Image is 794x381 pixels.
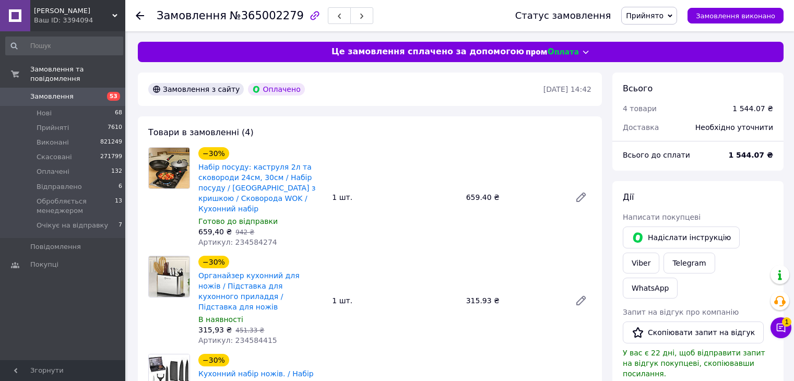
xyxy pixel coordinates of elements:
[115,109,122,118] span: 68
[37,152,72,162] span: Скасовані
[623,227,740,248] button: Надіслати інструкцію
[688,8,784,23] button: Замовлення виконано
[198,147,229,160] div: −30%
[623,151,690,159] span: Всього до сплати
[696,12,775,20] span: Замовлення виконано
[328,190,461,205] div: 1 шт.
[623,104,657,113] span: 4 товари
[623,192,634,202] span: Дії
[230,9,304,22] span: №365002279
[198,217,278,225] span: Готово до відправки
[148,83,244,96] div: Замовлення з сайту
[118,182,122,192] span: 6
[515,10,611,21] div: Статус замовлення
[148,127,254,137] span: Товари в замовленні (4)
[623,84,653,93] span: Всього
[107,92,120,101] span: 53
[543,85,591,93] time: [DATE] 14:42
[328,293,461,308] div: 1 шт.
[198,326,232,334] span: 315,93 ₴
[34,6,112,16] span: HUGO
[623,308,739,316] span: Запит на відгук про компанію
[571,187,591,208] a: Редагувати
[198,163,315,213] a: Набір посуду: каструля 2л та сковороди 24см, 30см / Набір посуду / [GEOGRAPHIC_DATA] з кришкою / ...
[30,92,74,101] span: Замовлення
[149,256,189,297] img: Органайзер кухонний для ножів / Підставка для кухонного приладдя / Підставка для ножів
[623,213,701,221] span: Написати покупцеві
[37,138,69,147] span: Виконані
[198,228,232,236] span: 659,40 ₴
[771,317,791,338] button: Чат з покупцем1
[37,182,82,192] span: Відправлено
[5,37,123,55] input: Пошук
[732,103,773,114] div: 1 544.07 ₴
[462,190,566,205] div: 659.40 ₴
[198,271,300,311] a: Органайзер кухонний для ножів / Підставка для кухонного приладдя / Підставка для ножів
[108,123,122,133] span: 7610
[626,11,663,20] span: Прийнято
[248,83,304,96] div: Оплачено
[198,315,243,324] span: В наявності
[100,152,122,162] span: 271799
[623,322,764,343] button: Скопіювати запит на відгук
[689,116,779,139] div: Необхідно уточнити
[331,46,524,58] span: Це замовлення сплачено за допомогою
[115,197,122,216] span: 13
[111,167,122,176] span: 132
[37,167,69,176] span: Оплачені
[782,317,791,327] span: 1
[37,197,115,216] span: Обробляється менеджером
[623,349,765,378] span: У вас є 22 дні, щоб відправити запит на відгук покупцеві, скопіювавши посилання.
[623,253,659,273] a: Viber
[198,256,229,268] div: −30%
[37,123,69,133] span: Прийняті
[34,16,125,25] div: Ваш ID: 3394094
[37,109,52,118] span: Нові
[136,10,144,21] div: Повернутися назад
[728,151,773,159] b: 1 544.07 ₴
[198,238,277,246] span: Артикул: 234584274
[663,253,715,273] a: Telegram
[235,229,254,236] span: 942 ₴
[571,290,591,311] a: Редагувати
[149,148,189,188] img: Набір посуду: каструля 2л та сковороди 24см, 30см / Набір посуду / Кастрюля з кришкою / Сковорода...
[623,278,678,299] a: WhatsApp
[30,65,125,84] span: Замовлення та повідомлення
[30,242,81,252] span: Повідомлення
[37,221,108,230] span: Очікує на відправку
[157,9,227,22] span: Замовлення
[118,221,122,230] span: 7
[235,327,264,334] span: 451.33 ₴
[198,354,229,366] div: −30%
[30,260,58,269] span: Покупці
[198,336,277,344] span: Артикул: 234584415
[623,123,659,132] span: Доставка
[462,293,566,308] div: 315.93 ₴
[100,138,122,147] span: 821249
